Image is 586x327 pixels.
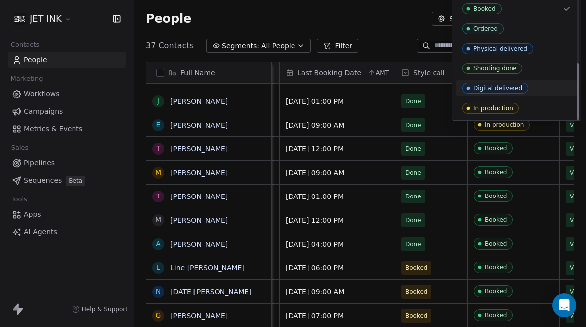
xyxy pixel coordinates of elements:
div: In production [473,105,513,112]
div: Booked [473,5,496,12]
div: Digital delivered [473,85,522,92]
div: Physical delivered [473,45,527,52]
div: Shooting done [473,65,516,72]
div: Ordered [473,25,498,32]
